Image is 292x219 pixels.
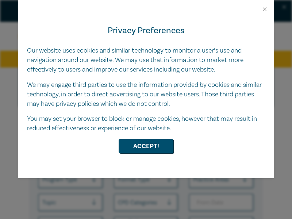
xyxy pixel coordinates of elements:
[27,46,265,74] p: Our website uses cookies and similar technology to monitor a user’s use and navigation around our...
[119,139,173,153] button: Accept!
[27,80,265,109] p: We may engage third parties to use the information provided by cookies and similar technology, in...
[27,114,265,133] p: You may set your browser to block or manage cookies, however that may result in reduced effective...
[27,24,265,37] h4: Privacy Preferences
[261,6,268,12] button: Close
